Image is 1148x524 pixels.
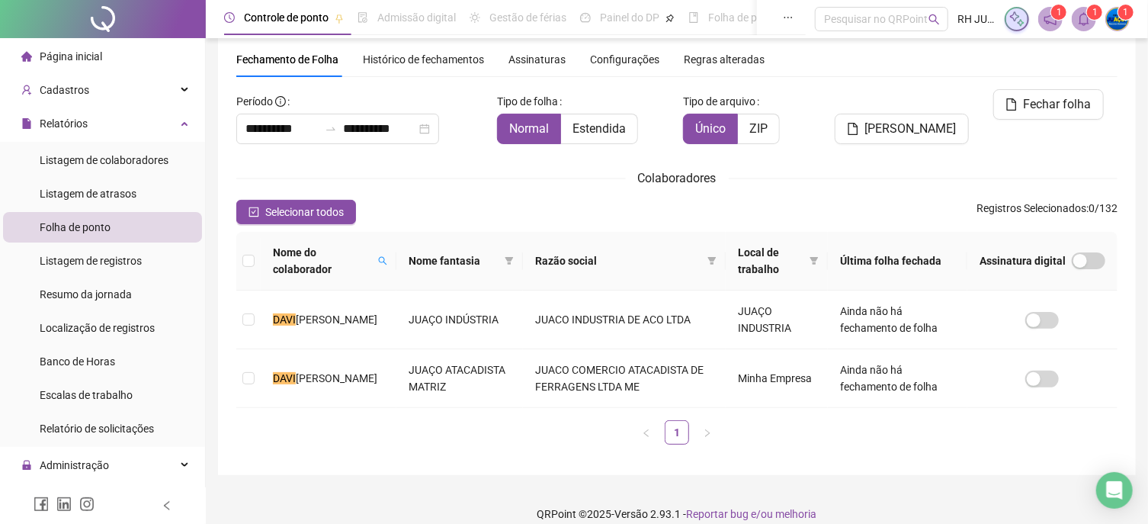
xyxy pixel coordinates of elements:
[40,50,102,63] span: Página inicial
[738,244,803,278] span: Local de trabalho
[695,420,720,445] li: Próxima página
[1057,7,1062,18] span: 1
[726,291,827,349] td: JUAÇO INDUSTRIA
[835,114,969,144] button: [PERSON_NAME]
[1077,12,1091,26] span: bell
[273,244,372,278] span: Nome do colaborador
[695,420,720,445] button: right
[572,121,626,136] span: Estendida
[638,171,717,185] span: Colaboradores
[1044,12,1057,26] span: notification
[1118,5,1134,20] sup: Atualize o seu contato no menu Meus Dados
[40,84,89,96] span: Cadastros
[40,389,133,401] span: Escalas de trabalho
[40,288,132,301] span: Resumo da jornada
[40,255,142,267] span: Listagem de registros
[40,423,154,435] span: Relatório de solicitações
[296,372,377,384] span: [PERSON_NAME]
[1087,5,1102,20] sup: 1
[928,14,940,25] span: search
[265,204,344,220] span: Selecionar todos
[40,355,115,368] span: Banco de Horas
[375,241,390,281] span: search
[325,123,337,135] span: swap-right
[683,93,755,110] span: Tipo de arquivo
[56,497,72,512] span: linkedin
[273,313,296,326] mark: DAVI
[34,497,49,512] span: facebook
[1124,7,1129,18] span: 1
[1096,472,1133,509] div: Open Intercom Messenger
[21,460,32,471] span: lock
[695,121,726,136] span: Único
[976,202,1086,214] span: Registros Selecionados
[688,12,699,23] span: book
[665,420,689,445] li: 1
[224,12,235,23] span: clock-circle
[634,420,659,445] li: Página anterior
[40,188,136,200] span: Listagem de atrasos
[704,249,720,272] span: filter
[828,232,967,291] th: Última folha fechada
[363,53,484,66] span: Histórico de fechamentos
[236,200,356,224] button: Selecionar todos
[806,241,822,281] span: filter
[1106,8,1129,31] img: 66582
[396,291,523,349] td: JUAÇO INDÚSTRIA
[40,117,88,130] span: Relatórios
[1092,7,1098,18] span: 1
[1024,95,1092,114] span: Fechar folha
[40,322,155,334] span: Localização de registros
[634,420,659,445] button: left
[726,349,827,408] td: Minha Empresa
[249,207,259,217] span: check-square
[708,11,806,24] span: Folha de pagamento
[509,121,549,136] span: Normal
[1005,98,1018,111] span: file
[615,508,649,520] span: Versão
[409,252,499,269] span: Nome fantasia
[980,252,1066,269] span: Assinatura digital
[783,12,794,23] span: ellipsis
[810,256,819,265] span: filter
[40,221,111,233] span: Folha de ponto
[21,51,32,62] span: home
[358,12,368,23] span: file-done
[508,54,566,65] span: Assinaturas
[1009,11,1025,27] img: sparkle-icon.fc2bf0ac1784a2077858766a79e2daf3.svg
[703,429,712,438] span: right
[275,96,286,107] span: info-circle
[244,11,329,24] span: Controle de ponto
[600,11,659,24] span: Painel do DP
[687,508,817,520] span: Reportar bug e/ou melhoria
[580,12,591,23] span: dashboard
[535,252,702,269] span: Razão social
[335,14,344,23] span: pushpin
[840,364,938,393] span: Ainda não há fechamento de folha
[840,305,938,334] span: Ainda não há fechamento de folha
[502,249,517,272] span: filter
[377,11,456,24] span: Admissão digital
[325,123,337,135] span: to
[21,85,32,95] span: user-add
[236,53,338,66] span: Fechamento de Folha
[684,54,765,65] span: Regras alteradas
[1051,5,1066,20] sup: 1
[40,154,168,166] span: Listagem de colaboradores
[21,118,32,129] span: file
[396,349,523,408] td: JUAÇO ATACADISTA MATRIZ
[590,54,659,65] span: Configurações
[665,14,675,23] span: pushpin
[523,349,726,408] td: JUACO COMERCIO ATACADISTA DE FERRAGENS LTDA ME
[976,200,1118,224] span: : 0 / 132
[497,93,558,110] span: Tipo de folha
[749,121,768,136] span: ZIP
[40,459,109,471] span: Administração
[665,421,688,444] a: 1
[470,12,480,23] span: sun
[273,372,296,384] mark: DAVI
[642,429,651,438] span: left
[79,497,95,512] span: instagram
[523,291,726,349] td: JUACO INDUSTRIA DE ACO LTDA
[865,120,957,138] span: [PERSON_NAME]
